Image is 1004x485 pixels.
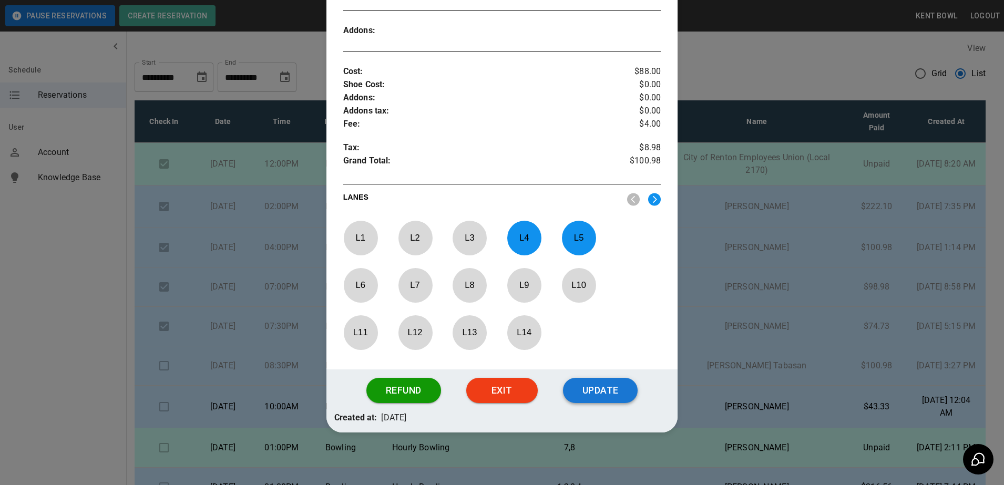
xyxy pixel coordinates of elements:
p: L 8 [452,273,487,297]
p: L 2 [398,225,433,250]
p: L 4 [507,225,541,250]
button: Refund [366,378,441,403]
p: Addons : [343,91,608,105]
p: L 3 [452,225,487,250]
p: L 5 [561,225,596,250]
p: L 14 [507,320,541,345]
p: Tax : [343,141,608,154]
p: $0.00 [608,91,661,105]
p: L 9 [507,273,541,297]
button: Update [563,378,638,403]
p: L 1 [343,225,378,250]
p: L 11 [343,320,378,345]
p: L 7 [398,273,433,297]
img: nav_left.svg [627,193,640,206]
p: $100.98 [608,154,661,170]
p: Fee : [343,118,608,131]
p: Created at: [334,411,377,425]
button: Exit [466,378,538,403]
p: Grand Total : [343,154,608,170]
p: $8.98 [608,141,661,154]
p: Addons : [343,24,423,37]
p: L 10 [561,273,596,297]
img: right.svg [648,193,661,206]
p: Addons tax : [343,105,608,118]
p: L 12 [398,320,433,345]
p: Cost : [343,65,608,78]
p: [DATE] [381,411,406,425]
p: Shoe Cost : [343,78,608,91]
p: LANES [343,192,619,207]
p: L 6 [343,273,378,297]
p: $0.00 [608,105,661,118]
p: L 13 [452,320,487,345]
p: $0.00 [608,78,661,91]
p: $88.00 [608,65,661,78]
p: $4.00 [608,118,661,131]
